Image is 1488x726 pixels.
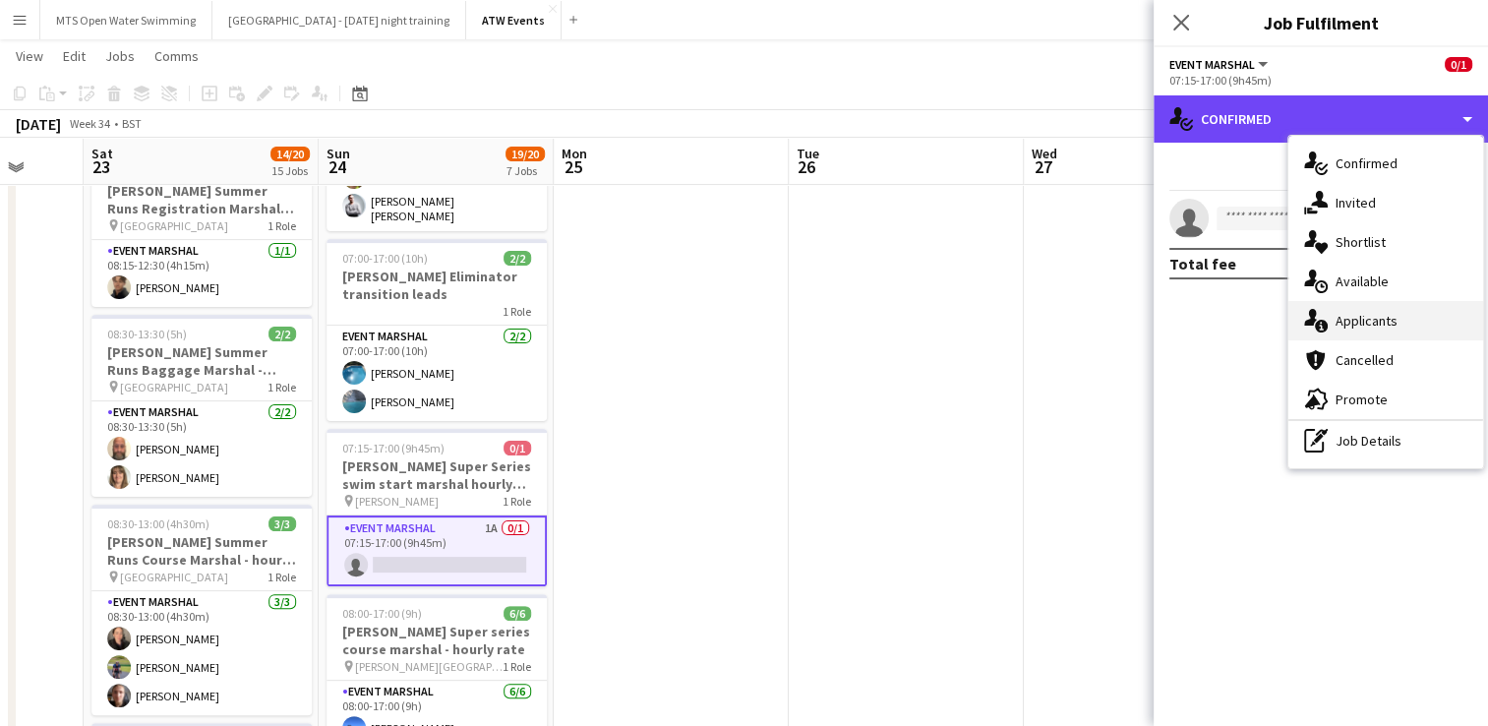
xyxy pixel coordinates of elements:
[91,182,312,217] h3: [PERSON_NAME] Summer Runs Registration Marshal hourly rate (£12.21 if over 21)
[794,155,819,178] span: 26
[1154,95,1488,143] div: Confirmed
[562,145,587,162] span: Mon
[559,155,587,178] span: 25
[91,401,312,497] app-card-role: Event Marshal2/208:30-13:30 (5h)[PERSON_NAME][PERSON_NAME]
[1169,57,1271,72] button: Event Marshal
[327,515,547,586] app-card-role: Event Marshal1A0/107:15-17:00 (9h45m)
[342,606,422,621] span: 08:00-17:00 (9h)
[327,623,547,658] h3: [PERSON_NAME] Super series course marshal - hourly rate
[107,327,187,341] span: 08:30-13:30 (5h)
[327,457,547,493] h3: [PERSON_NAME] Super Series swim start marshal hourly rate
[1288,301,1483,340] div: Applicants
[107,516,209,531] span: 08:30-13:00 (4h30m)
[91,240,312,307] app-card-role: Event Marshal1/108:15-12:30 (4h15m)[PERSON_NAME]
[91,145,113,162] span: Sat
[16,114,61,134] div: [DATE]
[8,43,51,69] a: View
[504,441,531,455] span: 0/1
[91,153,312,307] app-job-card: 08:15-12:30 (4h15m)1/1[PERSON_NAME] Summer Runs Registration Marshal hourly rate (£12.21 if over ...
[1288,144,1483,183] div: Confirmed
[327,145,350,162] span: Sun
[122,116,142,131] div: BST
[91,315,312,497] app-job-card: 08:30-13:30 (5h)2/2[PERSON_NAME] Summer Runs Baggage Marshal - hourly rate [GEOGRAPHIC_DATA]1 Rol...
[1288,222,1483,262] div: Shortlist
[268,380,296,394] span: 1 Role
[65,116,114,131] span: Week 34
[1032,145,1057,162] span: Wed
[327,326,547,421] app-card-role: Event Marshal2/207:00-17:00 (10h)[PERSON_NAME][PERSON_NAME]
[503,304,531,319] span: 1 Role
[1169,57,1255,72] span: Event Marshal
[466,1,562,39] button: ATW Events
[91,343,312,379] h3: [PERSON_NAME] Summer Runs Baggage Marshal - hourly rate
[55,43,93,69] a: Edit
[1288,183,1483,222] div: Invited
[797,145,819,162] span: Tue
[342,441,445,455] span: 07:15-17:00 (9h45m)
[503,494,531,509] span: 1 Role
[212,1,466,39] button: [GEOGRAPHIC_DATA] - [DATE] night training
[40,1,212,39] button: MTS Open Water Swimming
[268,516,296,531] span: 3/3
[268,327,296,341] span: 2/2
[1169,254,1236,273] div: Total fee
[355,659,503,674] span: [PERSON_NAME][GEOGRAPHIC_DATA]
[97,43,143,69] a: Jobs
[268,570,296,584] span: 1 Role
[268,218,296,233] span: 1 Role
[504,606,531,621] span: 6/6
[120,380,228,394] span: [GEOGRAPHIC_DATA]
[1029,155,1057,178] span: 27
[120,218,228,233] span: [GEOGRAPHIC_DATA]
[63,47,86,65] span: Edit
[327,429,547,586] app-job-card: 07:15-17:00 (9h45m)0/1[PERSON_NAME] Super Series swim start marshal hourly rate [PERSON_NAME]1 Ro...
[91,591,312,715] app-card-role: Event Marshal3/308:30-13:00 (4h30m)[PERSON_NAME][PERSON_NAME][PERSON_NAME]
[91,505,312,715] app-job-card: 08:30-13:00 (4h30m)3/3[PERSON_NAME] Summer Runs Course Marshal - hourly rate [GEOGRAPHIC_DATA]1 R...
[506,163,544,178] div: 7 Jobs
[271,163,309,178] div: 15 Jobs
[1169,73,1472,88] div: 07:15-17:00 (9h45m)
[1154,10,1488,35] h3: Job Fulfilment
[327,239,547,421] app-job-card: 07:00-17:00 (10h)2/2[PERSON_NAME] Eliminator transition leads1 RoleEvent Marshal2/207:00-17:00 (1...
[1288,421,1483,460] div: Job Details
[105,47,135,65] span: Jobs
[503,659,531,674] span: 1 Role
[327,268,547,303] h3: [PERSON_NAME] Eliminator transition leads
[1288,262,1483,301] div: Available
[342,251,428,266] span: 07:00-17:00 (10h)
[154,47,199,65] span: Comms
[504,251,531,266] span: 2/2
[1288,380,1483,419] div: Promote
[1288,340,1483,380] div: Cancelled
[1445,57,1472,72] span: 0/1
[89,155,113,178] span: 23
[91,533,312,569] h3: [PERSON_NAME] Summer Runs Course Marshal - hourly rate
[120,570,228,584] span: [GEOGRAPHIC_DATA]
[16,47,43,65] span: View
[324,155,350,178] span: 24
[506,147,545,161] span: 19/20
[270,147,310,161] span: 14/20
[147,43,207,69] a: Comms
[355,494,439,509] span: [PERSON_NAME]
